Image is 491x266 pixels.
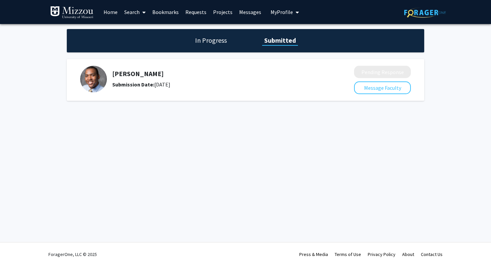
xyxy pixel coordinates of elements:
img: Profile Picture [80,66,107,92]
h1: Submitted [262,36,298,45]
a: Bookmarks [149,0,182,24]
img: University of Missouri Logo [50,6,94,19]
a: About [402,251,414,257]
h5: [PERSON_NAME] [112,70,319,78]
a: Press & Media [299,251,328,257]
iframe: Chat [5,236,28,261]
a: Privacy Policy [368,251,395,257]
a: Message Faculty [354,84,411,91]
a: Projects [210,0,236,24]
span: My Profile [271,9,293,15]
a: Search [121,0,149,24]
button: Pending Response [354,66,411,78]
a: Requests [182,0,210,24]
h1: In Progress [193,36,229,45]
img: ForagerOne Logo [404,7,446,18]
a: Messages [236,0,265,24]
a: Contact Us [421,251,443,257]
b: Submission Date: [112,81,154,88]
div: [DATE] [112,80,319,88]
div: ForagerOne, LLC © 2025 [48,243,97,266]
a: Home [100,0,121,24]
button: Message Faculty [354,81,411,94]
a: Terms of Use [335,251,361,257]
